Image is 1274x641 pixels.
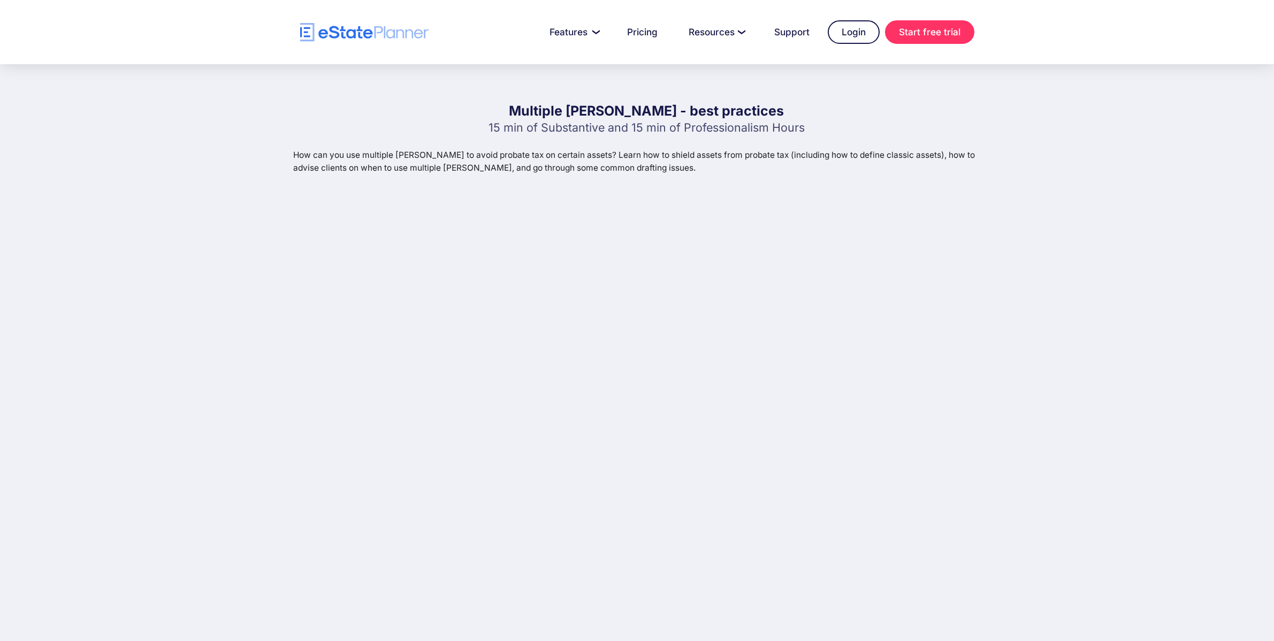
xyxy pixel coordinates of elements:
[614,21,670,43] a: Pricing
[885,20,974,44] a: Start free trial
[300,23,429,42] a: home
[676,21,756,43] a: Resources
[537,21,609,43] a: Features
[828,20,880,44] a: Login
[489,120,805,134] p: 15 min of Substantive and 15 min of Professionalism Hours
[761,21,822,43] a: Support
[489,102,805,120] h1: Multiple [PERSON_NAME] - best practices
[311,183,982,580] iframe: YouTube embed
[293,149,1000,173] p: How can you use multiple [PERSON_NAME] to avoid probate tax on certain assets? Learn how to shiel...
